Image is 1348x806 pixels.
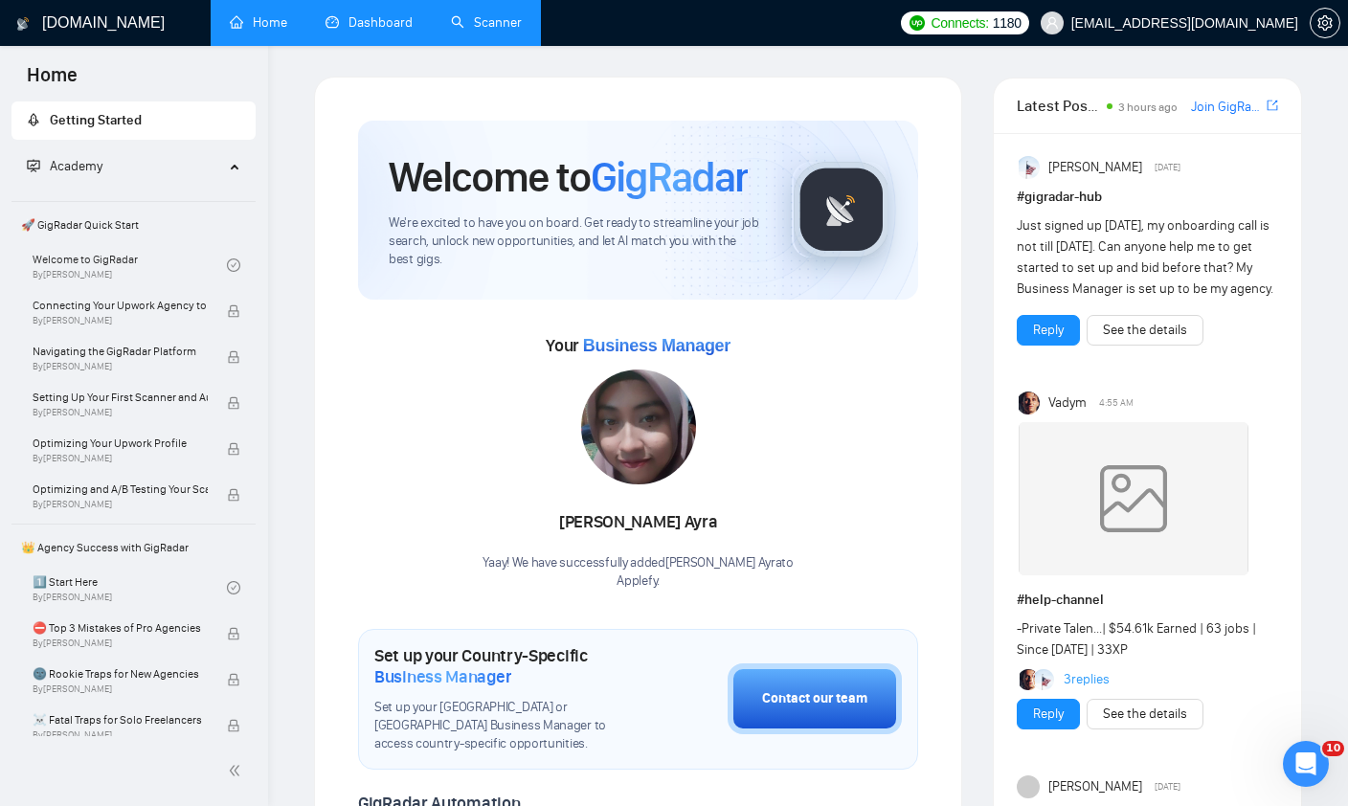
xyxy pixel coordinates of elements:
span: Business Manager [583,336,730,355]
span: Academy [50,158,102,174]
span: Optimizing and A/B Testing Your Scanner for Better Results [33,480,208,499]
span: 3 hours ago [1118,101,1178,114]
a: Reply [1033,320,1064,341]
img: 1698924227594-IMG-20231023-WA0128.jpg [581,369,696,484]
button: Reply [1017,699,1080,729]
span: [PERSON_NAME] [1048,776,1142,797]
span: Latest Posts from the GigRadar Community [1017,94,1101,118]
iframe: Intercom live chat [1283,741,1329,787]
span: lock [227,627,240,640]
span: By [PERSON_NAME] [33,407,208,418]
span: rocket [27,113,40,126]
a: homeHome [230,14,287,31]
span: lock [227,442,240,456]
span: user [1045,16,1059,30]
span: lock [227,719,240,732]
a: 1️⃣ Start HereBy[PERSON_NAME] [33,567,227,609]
span: [DATE] [1155,159,1180,176]
a: Join GigRadar Slack Community [1191,97,1263,118]
a: Welcome to GigRadarBy[PERSON_NAME] [33,244,227,286]
h1: Set up your Country-Specific [374,645,632,687]
a: Reply [1033,704,1064,725]
img: weqQh+iSagEgQAAAABJRU5ErkJggg== [1019,422,1248,575]
span: lock [227,396,240,410]
a: dashboardDashboard [326,14,413,31]
img: Vadym [1019,392,1042,414]
span: Business Manager [374,666,511,687]
span: 10 [1322,741,1344,756]
span: double-left [228,761,247,780]
span: Your [546,335,730,356]
a: 3replies [1064,670,1110,689]
span: Connecting Your Upwork Agency to GigRadar [33,296,208,315]
span: ☠️ Fatal Traps for Solo Freelancers [33,710,208,729]
span: Navigating the GigRadar Platform [33,342,208,361]
img: upwork-logo.png [910,15,925,31]
span: - | $54.61k Earned | 63 jobs | Since [DATE] | 33XP [1017,620,1256,658]
img: logo [16,9,30,39]
span: [PERSON_NAME] [1048,157,1142,178]
span: 🌚 Rookie Traps for New Agencies [33,664,208,683]
span: By [PERSON_NAME] [33,499,208,510]
span: 🚀 GigRadar Quick Start [13,206,254,244]
h1: # help-channel [1017,590,1278,611]
span: By [PERSON_NAME] [33,638,208,649]
a: searchScanner [451,14,522,31]
div: [PERSON_NAME] Ayra [483,506,793,539]
span: lock [227,488,240,502]
span: 4:55 AM [1099,394,1134,412]
span: fund-projection-screen [27,159,40,172]
span: Set up your [GEOGRAPHIC_DATA] or [GEOGRAPHIC_DATA] Business Manager to access country-specific op... [374,699,632,753]
span: ⛔ Top 3 Mistakes of Pro Agencies [33,618,208,638]
div: Contact our team [762,688,867,709]
span: check-circle [227,581,240,594]
span: Home [11,61,93,101]
a: Private Talen... [1022,620,1102,637]
h1: Welcome to [389,151,748,203]
span: Just signed up [DATE], my onboarding call is not till [DATE]. Can anyone help me to get started t... [1017,217,1273,297]
img: Anisuzzaman Khan [1019,156,1042,179]
a: See the details [1103,320,1187,341]
span: check-circle [227,258,240,272]
span: 1180 [993,12,1022,34]
span: Optimizing Your Upwork Profile [33,434,208,453]
button: Contact our team [728,663,902,734]
span: [DATE] [1155,778,1180,795]
img: Anisuzzaman Khan [1035,669,1056,690]
a: See the details [1103,704,1187,725]
span: By [PERSON_NAME] [33,315,208,326]
span: export [1267,98,1278,113]
span: lock [227,673,240,686]
span: Setting Up Your First Scanner and Auto-Bidder [33,388,208,407]
p: Applefy . [483,572,793,591]
span: GigRadar [591,151,748,203]
span: setting [1311,15,1339,31]
button: Reply [1017,315,1080,346]
button: See the details [1087,699,1203,729]
div: Yaay! We have successfully added [PERSON_NAME] Ayra to [483,554,793,591]
span: Academy [27,158,102,174]
span: Vadym [1048,392,1087,414]
img: gigradar-logo.png [794,162,889,257]
span: We're excited to have you on board. Get ready to streamline your job search, unlock new opportuni... [389,214,761,269]
li: Getting Started [11,101,256,140]
span: By [PERSON_NAME] [33,683,208,695]
span: lock [227,304,240,318]
span: lock [227,350,240,364]
span: By [PERSON_NAME] [33,729,208,741]
h1: # gigradar-hub [1017,187,1278,208]
button: See the details [1087,315,1203,346]
span: Getting Started [50,112,142,128]
button: setting [1310,8,1340,38]
a: setting [1310,15,1340,31]
span: By [PERSON_NAME] [33,453,208,464]
span: By [PERSON_NAME] [33,361,208,372]
span: Connects: [931,12,988,34]
a: export [1267,97,1278,115]
span: 👑 Agency Success with GigRadar [13,528,254,567]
